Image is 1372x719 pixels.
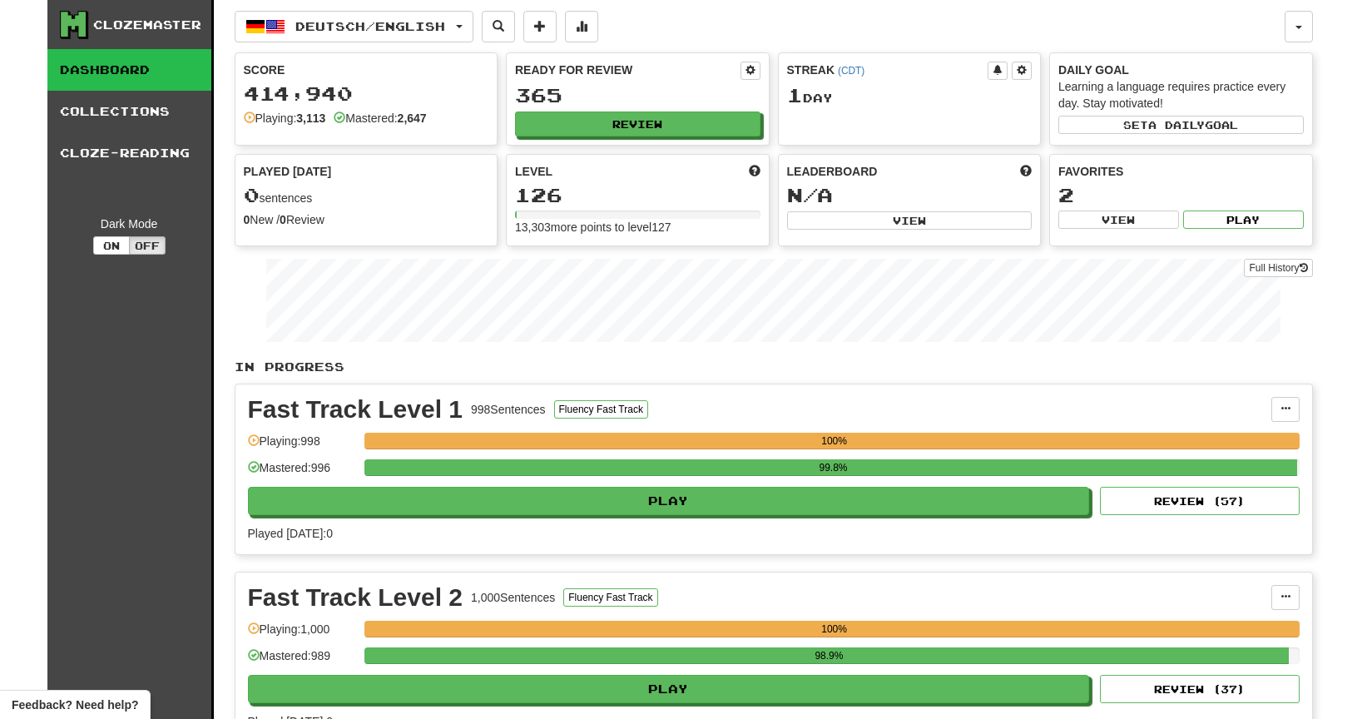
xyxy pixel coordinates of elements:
[244,83,489,104] div: 414,940
[554,400,648,419] button: Fluency Fast Track
[244,185,489,206] div: sentences
[471,589,555,606] div: 1,000 Sentences
[93,17,201,33] div: Clozemaster
[369,621,1300,637] div: 100%
[248,487,1090,515] button: Play
[523,11,557,42] button: Add sentence to collection
[47,49,211,91] a: Dashboard
[47,91,211,132] a: Collections
[93,236,130,255] button: On
[1100,487,1300,515] button: Review (57)
[248,459,356,487] div: Mastered: 996
[838,65,864,77] a: (CDT)
[244,163,332,180] span: Played [DATE]
[1058,116,1304,134] button: Seta dailygoal
[248,621,356,648] div: Playing: 1,000
[244,211,489,228] div: New / Review
[515,185,760,206] div: 126
[334,110,426,126] div: Mastered:
[129,236,166,255] button: Off
[248,527,333,540] span: Played [DATE]: 0
[235,359,1313,375] p: In Progress
[515,219,760,236] div: 13,303 more points to level 127
[1058,78,1304,112] div: Learning a language requires practice every day. Stay motivated!
[787,163,878,180] span: Leaderboard
[248,675,1090,703] button: Play
[12,697,138,713] span: Open feedback widget
[515,85,760,106] div: 365
[787,62,988,78] div: Streak
[787,211,1033,230] button: View
[1020,163,1032,180] span: This week in points, UTC
[565,11,598,42] button: More stats
[60,216,199,232] div: Dark Mode
[248,647,356,675] div: Mastered: 989
[47,132,211,174] a: Cloze-Reading
[248,433,356,460] div: Playing: 998
[244,62,489,78] div: Score
[1058,62,1304,78] div: Daily Goal
[248,397,463,422] div: Fast Track Level 1
[482,11,515,42] button: Search sentences
[295,19,445,33] span: Deutsch / English
[1244,259,1312,277] a: Full History
[1148,119,1205,131] span: a daily
[369,647,1289,664] div: 98.9%
[369,433,1300,449] div: 100%
[515,112,760,136] button: Review
[749,163,760,180] span: Score more points to level up
[1100,675,1300,703] button: Review (37)
[515,163,552,180] span: Level
[369,459,1297,476] div: 99.8%
[1183,211,1304,229] button: Play
[787,183,833,206] span: N/A
[398,112,427,125] strong: 2,647
[787,85,1033,107] div: Day
[1058,185,1304,206] div: 2
[248,585,463,610] div: Fast Track Level 2
[280,213,286,226] strong: 0
[1058,163,1304,180] div: Favorites
[787,83,803,107] span: 1
[244,183,260,206] span: 0
[515,62,740,78] div: Ready for Review
[471,401,546,418] div: 998 Sentences
[563,588,657,607] button: Fluency Fast Track
[235,11,473,42] button: Deutsch/English
[296,112,325,125] strong: 3,113
[244,110,326,126] div: Playing:
[1058,211,1179,229] button: View
[244,213,250,226] strong: 0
